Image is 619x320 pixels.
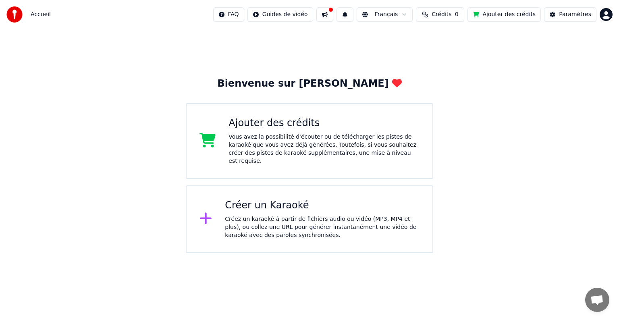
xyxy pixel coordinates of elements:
[225,199,420,212] div: Créer un Karaoké
[213,7,244,22] button: FAQ
[416,7,464,22] button: Crédits0
[225,215,420,239] div: Créez un karaoké à partir de fichiers audio ou vidéo (MP3, MP4 et plus), ou collez une URL pour g...
[432,10,451,19] span: Crédits
[585,288,609,312] a: Ouvrir le chat
[559,10,591,19] div: Paramètres
[455,10,459,19] span: 0
[228,133,420,165] div: Vous avez la possibilité d'écouter ou de télécharger les pistes de karaoké que vous avez déjà gén...
[217,77,401,90] div: Bienvenue sur [PERSON_NAME]
[31,10,51,19] nav: breadcrumb
[228,117,420,130] div: Ajouter des crédits
[544,7,596,22] button: Paramètres
[31,10,51,19] span: Accueil
[6,6,23,23] img: youka
[467,7,541,22] button: Ajouter des crédits
[247,7,313,22] button: Guides de vidéo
